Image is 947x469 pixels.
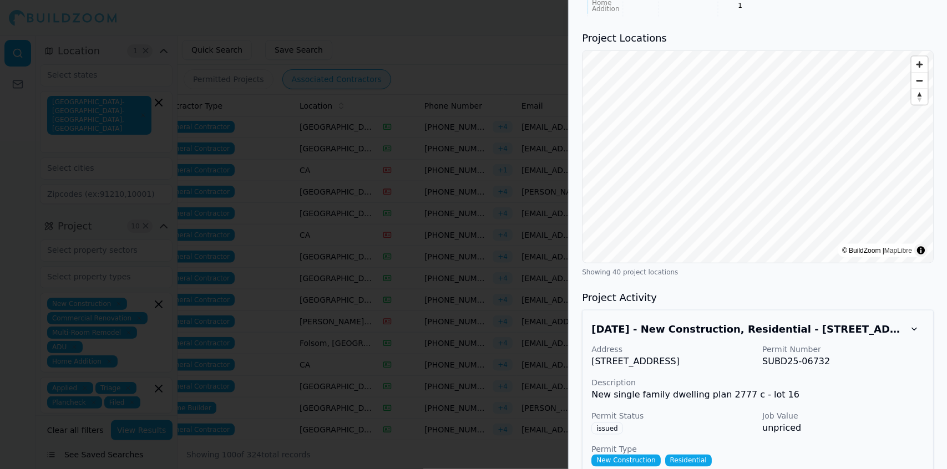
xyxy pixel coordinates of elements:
p: Permit Status [591,410,753,421]
canvas: Map [583,51,934,263]
button: Zoom out [911,73,928,89]
tspan: Addition [592,6,620,13]
button: Zoom in [911,57,928,73]
h3: Project Locations [582,30,934,46]
p: Job Value [762,410,924,421]
text: 1 [738,2,743,9]
p: Permit Type [591,443,924,455]
p: unpriced [762,421,924,435]
span: issued [591,422,622,435]
div: Showing 40 project locations [582,268,934,277]
p: Address [591,344,753,355]
button: Reset bearing to north [911,89,928,105]
h3: Project Activity [582,290,934,305]
span: Residential [665,455,712,467]
a: MapLibre [884,247,912,254]
span: New Construction [591,455,660,467]
p: Description [591,377,924,388]
summary: Toggle attribution [914,244,928,257]
p: New single family dwelling plan 2777 c - lot 16 [591,388,924,401]
h3: Sep 1, 2025 - New Construction, Residential - 3129 Arbor Vw Ct, Folsom, CA, 95630 [591,322,904,337]
p: [STREET_ADDRESS] [591,355,753,368]
p: SUBD25-06732 [762,355,924,368]
p: Permit Number [762,344,924,355]
div: © BuildZoom | [842,245,912,256]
